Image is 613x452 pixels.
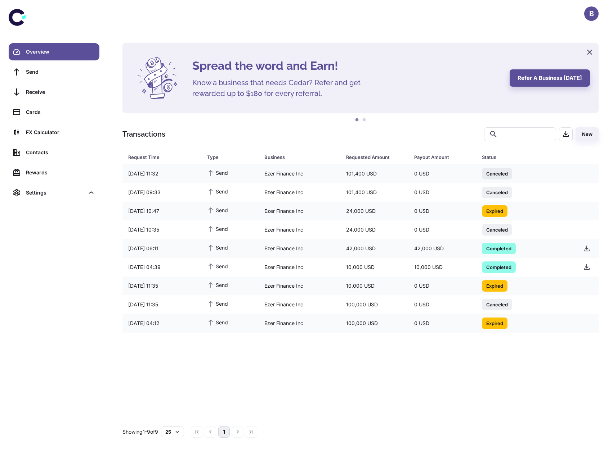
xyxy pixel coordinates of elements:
div: 0 USD [408,223,476,237]
span: Requested Amount [346,152,406,162]
span: Expired [482,207,507,214]
div: [DATE] 11:32 [122,167,201,181]
div: Ezer Finance Inc [259,279,340,293]
span: Type [207,152,256,162]
div: Requested Amount [346,152,396,162]
h4: Spread the word and Earn! [192,57,501,74]
div: Rewards [26,169,95,177]
button: B [584,6,599,21]
div: Overview [26,48,95,56]
span: Send [207,187,228,195]
div: 100,000 USD [340,298,408,311]
div: 0 USD [408,167,476,181]
div: Request Time [128,152,189,162]
a: Contacts [9,144,99,161]
button: 2 [361,117,368,124]
span: Send [207,281,228,289]
span: Canceled [482,226,512,233]
span: Request Time [128,152,198,162]
div: Ezer Finance Inc [259,223,340,237]
span: Send [207,300,228,307]
a: Receive [9,83,99,101]
span: Canceled [482,301,512,308]
div: [DATE] 10:35 [122,223,201,237]
div: Ezer Finance Inc [259,167,340,181]
div: 42,000 USD [408,242,476,255]
div: Status [482,152,559,162]
div: Cards [26,108,95,116]
span: Completed [482,245,516,252]
span: Send [207,262,228,270]
a: Send [9,63,99,81]
div: 24,000 USD [340,204,408,218]
h1: Transactions [122,129,165,140]
span: Send [207,206,228,214]
nav: pagination navigation [190,426,258,438]
div: Settings [26,189,84,197]
span: Send [207,318,228,326]
div: Receive [26,88,95,96]
span: Send [207,169,228,177]
div: 0 USD [408,298,476,311]
div: [DATE] 10:47 [122,204,201,218]
div: 101,400 USD [340,186,408,199]
a: Overview [9,43,99,60]
div: [DATE] 06:11 [122,242,201,255]
span: Completed [482,263,516,270]
span: Canceled [482,170,512,177]
div: 0 USD [408,186,476,199]
h5: Know a business that needs Cedar? Refer and get rewarded up to $180 for every referral. [192,77,372,99]
div: 10,000 USD [340,260,408,274]
div: Ezer Finance Inc [259,316,340,330]
div: [DATE] 11:35 [122,298,201,311]
span: Status [482,152,569,162]
div: 42,000 USD [340,242,408,255]
button: 25 [161,426,184,437]
span: Send [207,243,228,251]
span: Canceled [482,188,512,196]
div: [DATE] 09:33 [122,186,201,199]
a: FX Calculator [9,124,99,141]
p: Showing 1-9 of 9 [122,428,158,436]
div: FX Calculator [26,128,95,136]
span: Expired [482,319,507,327]
button: page 1 [218,426,230,438]
div: Ezer Finance Inc [259,204,340,218]
button: New [576,127,599,141]
div: 0 USD [408,279,476,293]
div: Contacts [26,149,95,156]
div: 0 USD [408,316,476,330]
div: 0 USD [408,204,476,218]
button: Refer a business [DATE] [510,69,590,87]
span: Send [207,225,228,233]
div: Type [207,152,246,162]
div: 10,000 USD [408,260,476,274]
span: Expired [482,282,507,289]
div: 101,400 USD [340,167,408,181]
span: Payout Amount [414,152,474,162]
div: Ezer Finance Inc [259,186,340,199]
div: [DATE] 04:39 [122,260,201,274]
div: 24,000 USD [340,223,408,237]
a: Rewards [9,164,99,181]
button: 1 [353,117,361,124]
div: 100,000 USD [340,316,408,330]
div: [DATE] 04:12 [122,316,201,330]
div: Ezer Finance Inc [259,298,340,311]
div: Payout Amount [414,152,464,162]
a: Cards [9,104,99,121]
div: Send [26,68,95,76]
div: 10,000 USD [340,279,408,293]
div: Ezer Finance Inc [259,242,340,255]
div: Ezer Finance Inc [259,260,340,274]
div: Settings [9,184,99,201]
div: [DATE] 11:35 [122,279,201,293]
